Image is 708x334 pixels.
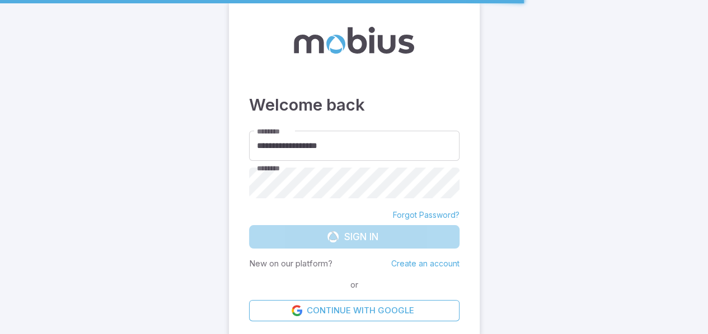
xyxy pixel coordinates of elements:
a: Forgot Password? [393,209,460,221]
h3: Welcome back [249,93,460,117]
span: or [348,279,361,291]
a: Create an account [391,259,460,268]
p: New on our platform? [249,257,332,270]
a: Continue with Google [249,300,460,321]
